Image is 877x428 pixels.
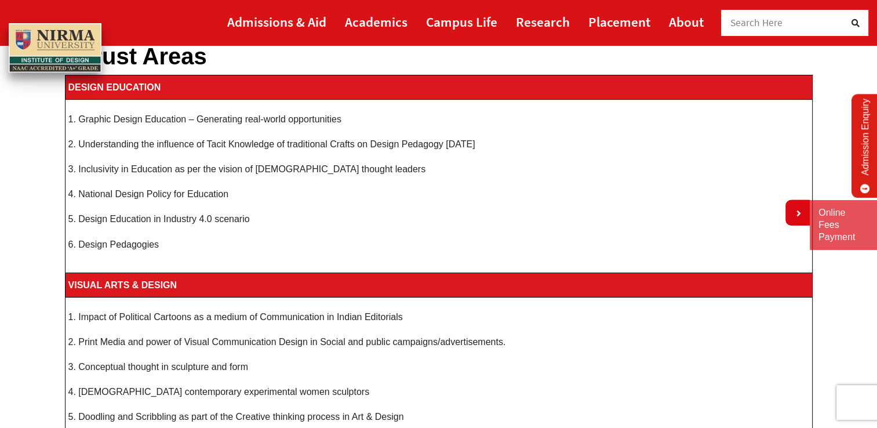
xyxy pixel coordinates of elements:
p: 2. Print Media and power of Visual Communication Design in Social and public campaigns/advertisem... [68,334,809,350]
h1: Thrust Areas [65,42,813,70]
a: About [669,9,704,35]
a: Placement [588,9,650,35]
p: 3. Conceptual thought in sculpture and form [68,359,809,375]
p: 4. National Design Policy for Education [68,186,809,202]
b: DESIGN EDUCATION [68,82,161,92]
a: Academics [345,9,407,35]
p: 2. Understanding the influence of Tacit Knowledge of traditional Crafts on Design Pedagogy [DATE] [68,136,809,152]
p: 5. Doodling and Scribbling as part of the Creative thinking process in Art & Design [68,409,809,425]
p: 6. Design Pedagogies [68,237,809,252]
a: Research [516,9,570,35]
a: Campus Life [426,9,497,35]
p: 5. Design Education in Industry 4.0 scenario [68,211,809,227]
img: main_logo [9,23,101,73]
b: VISUAL ARTS & DESIGN [68,280,177,290]
a: Admissions & Aid [227,9,326,35]
p: 4. [DEMOGRAPHIC_DATA] contemporary experimental women sculptors [68,384,809,400]
td: 1. Graphic Design Education – Generating real-world opportunities [65,100,812,273]
a: Online Fees Payment [818,207,868,243]
span: Search Here [730,16,783,29]
p: 3. Inclusivity in Education as per the vision of [DEMOGRAPHIC_DATA] thought leaders [68,161,809,177]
